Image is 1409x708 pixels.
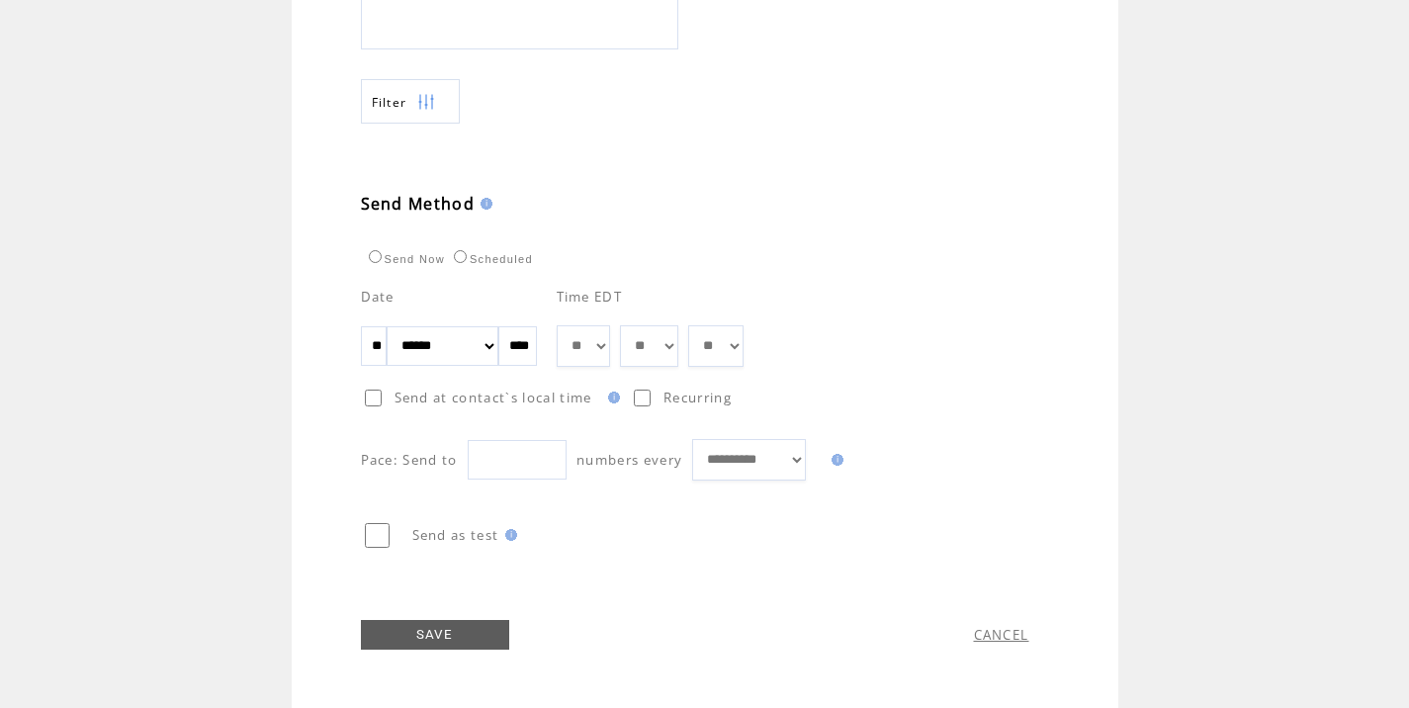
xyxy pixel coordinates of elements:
[576,451,682,469] span: numbers every
[361,193,476,215] span: Send Method
[361,79,460,124] a: Filter
[361,620,509,650] a: SAVE
[361,451,458,469] span: Pace: Send to
[663,389,732,406] span: Recurring
[449,253,533,265] label: Scheduled
[499,529,517,541] img: help.gif
[364,253,445,265] label: Send Now
[454,250,467,263] input: Scheduled
[475,198,492,210] img: help.gif
[826,454,843,466] img: help.gif
[602,392,620,403] img: help.gif
[369,250,382,263] input: Send Now
[395,389,592,406] span: Send at contact`s local time
[372,94,407,111] span: Show filters
[417,80,435,125] img: filters.png
[557,288,623,306] span: Time EDT
[974,626,1029,644] a: CANCEL
[361,288,395,306] span: Date
[412,526,499,544] span: Send as test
